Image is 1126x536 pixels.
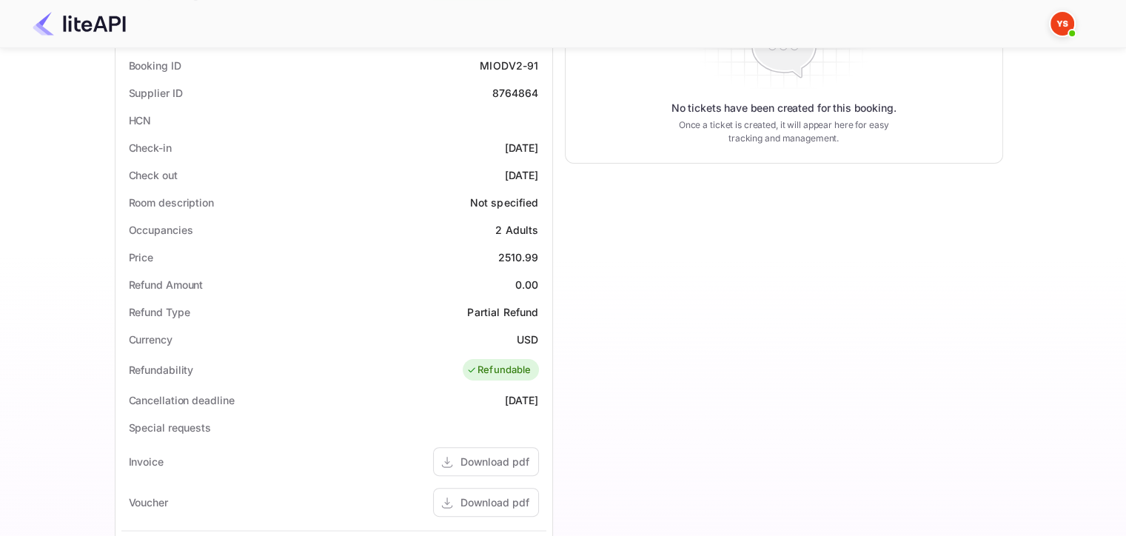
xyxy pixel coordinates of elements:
[667,118,901,145] p: Once a ticket is created, it will appear here for easy tracking and management.
[129,304,190,320] div: Refund Type
[467,304,538,320] div: Partial Refund
[505,140,539,155] div: [DATE]
[495,222,538,238] div: 2 Adults
[129,113,152,128] div: HCN
[129,420,211,435] div: Special requests
[497,249,538,265] div: 2510.99
[129,85,183,101] div: Supplier ID
[129,495,168,510] div: Voucher
[671,101,897,115] p: No tickets have been created for this booking.
[129,222,193,238] div: Occupancies
[1050,12,1074,36] img: Yandex Support
[129,140,172,155] div: Check-in
[129,249,154,265] div: Price
[129,454,164,469] div: Invoice
[515,277,539,292] div: 0.00
[517,332,538,347] div: USD
[129,277,204,292] div: Refund Amount
[505,167,539,183] div: [DATE]
[480,58,538,73] div: MIODV2-91
[492,85,538,101] div: 8764864
[129,167,178,183] div: Check out
[466,363,532,378] div: Refundable
[129,332,172,347] div: Currency
[33,12,126,36] img: LiteAPI Logo
[129,58,181,73] div: Booking ID
[470,195,539,210] div: Not specified
[505,392,539,408] div: [DATE]
[460,495,529,510] div: Download pdf
[129,195,214,210] div: Room description
[129,362,194,378] div: Refundability
[129,392,235,408] div: Cancellation deadline
[460,454,529,469] div: Download pdf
